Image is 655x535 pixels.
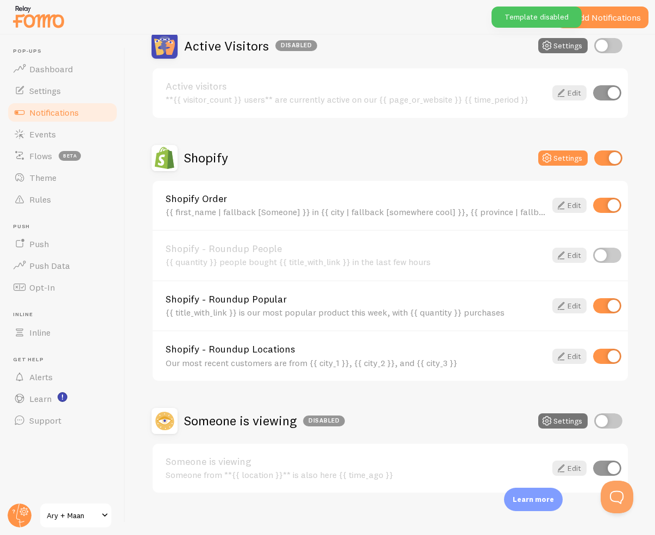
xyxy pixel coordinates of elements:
[303,416,345,426] div: Disabled
[166,95,546,104] div: **{{ visitor_count }} users** are currently active on our {{ page_or_website }} {{ time_period }}
[601,481,633,513] iframe: Help Scout Beacon - Open
[59,151,81,161] span: beta
[275,40,317,51] div: Disabled
[29,372,53,382] span: Alerts
[29,64,73,74] span: Dashboard
[166,194,546,204] a: Shopify Order
[47,509,98,522] span: Ary + Maan
[29,327,51,338] span: Inline
[166,457,546,467] a: Someone is viewing
[538,150,588,166] button: Settings
[504,488,563,511] div: Learn more
[166,257,546,267] div: {{ quantity }} people bought {{ title_with_link }} in the last few hours
[29,194,51,205] span: Rules
[166,81,546,91] a: Active visitors
[7,410,118,431] a: Support
[13,48,118,55] span: Pop-ups
[166,244,546,254] a: Shopify - Roundup People
[29,150,52,161] span: Flows
[552,461,587,476] a: Edit
[552,349,587,364] a: Edit
[552,298,587,313] a: Edit
[29,393,52,404] span: Learn
[29,415,61,426] span: Support
[29,129,56,140] span: Events
[13,311,118,318] span: Inline
[538,38,588,53] button: Settings
[184,149,228,166] h2: Shopify
[29,282,55,293] span: Opt-In
[166,307,546,317] div: {{ title_with_link }} is our most popular product this week, with {{ quantity }} purchases
[152,145,178,171] img: Shopify
[184,412,345,429] h2: Someone is viewing
[7,58,118,80] a: Dashboard
[29,85,61,96] span: Settings
[166,207,546,217] div: {{ first_name | fallback [Someone] }} in {{ city | fallback [somewhere cool] }}, {{ province | fa...
[166,294,546,304] a: Shopify - Roundup Popular
[552,248,587,263] a: Edit
[7,80,118,102] a: Settings
[58,392,67,402] svg: <p>Watch New Feature Tutorials!</p>
[7,102,118,123] a: Notifications
[166,470,546,480] div: Someone from **{{ location }}** is also here {{ time_ago }}
[7,322,118,343] a: Inline
[11,3,66,30] img: fomo-relay-logo-orange.svg
[29,260,70,271] span: Push Data
[7,167,118,188] a: Theme
[166,344,546,354] a: Shopify - Roundup Locations
[29,238,49,249] span: Push
[13,356,118,363] span: Get Help
[152,408,178,434] img: Someone is viewing
[492,7,582,28] div: Template disabled
[7,276,118,298] a: Opt-In
[29,107,79,118] span: Notifications
[7,255,118,276] a: Push Data
[538,413,588,429] button: Settings
[7,366,118,388] a: Alerts
[552,198,587,213] a: Edit
[13,223,118,230] span: Push
[7,123,118,145] a: Events
[152,33,178,59] img: Active Visitors
[7,233,118,255] a: Push
[7,188,118,210] a: Rules
[184,37,317,54] h2: Active Visitors
[29,172,56,183] span: Theme
[552,85,587,100] a: Edit
[7,145,118,167] a: Flows beta
[7,388,118,410] a: Learn
[39,502,112,528] a: Ary + Maan
[513,494,554,505] p: Learn more
[166,358,546,368] div: Our most recent customers are from {{ city_1 }}, {{ city_2 }}, and {{ city_3 }}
